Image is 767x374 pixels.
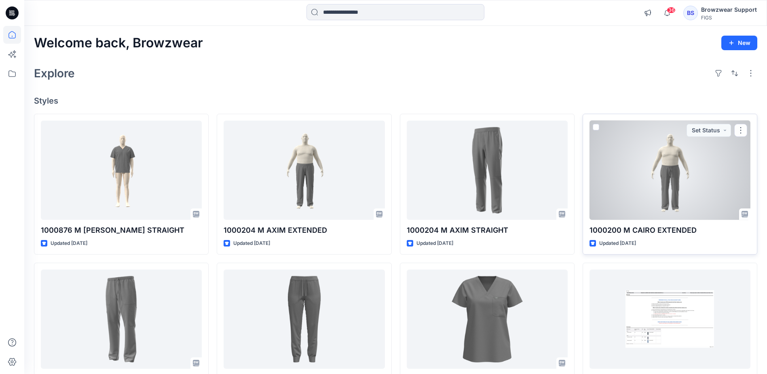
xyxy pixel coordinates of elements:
[667,7,676,13] span: 36
[224,225,385,236] p: 1000204 M AXIM EXTENDED
[590,270,750,369] a: 1002620-W_ZAMORA HIGH WAISTED JOGGER SCRUB PANT 3.0
[224,270,385,369] a: 1002621-W_ZAMORA JOGGER SCRUB PANT 3.0
[34,96,757,106] h4: Styles
[407,121,568,220] a: 1000204 M AXIM STRAIGHT
[701,5,757,15] div: Browzwear Support
[233,239,270,248] p: Updated [DATE]
[41,270,202,369] a: 1000200 M CAIRO STRAIGHT
[34,67,75,80] h2: Explore
[407,225,568,236] p: 1000204 M AXIM STRAIGHT
[51,239,87,248] p: Updated [DATE]
[34,36,203,51] h2: Welcome back, Browzwear
[599,239,636,248] p: Updated [DATE]
[407,270,568,369] a: 1002618-W_CATARINA ONE-POCKET SCRUB TOP 3.0
[41,121,202,220] a: 1000876 M BAKER STRAIGHT
[721,36,757,50] button: New
[416,239,453,248] p: Updated [DATE]
[590,225,750,236] p: 1000200 M CAIRO EXTENDED
[590,121,750,220] a: 1000200 M CAIRO EXTENDED
[224,121,385,220] a: 1000204 M AXIM EXTENDED
[41,225,202,236] p: 1000876 M [PERSON_NAME] STRAIGHT
[683,6,698,20] div: BS
[701,15,757,21] div: FIGS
